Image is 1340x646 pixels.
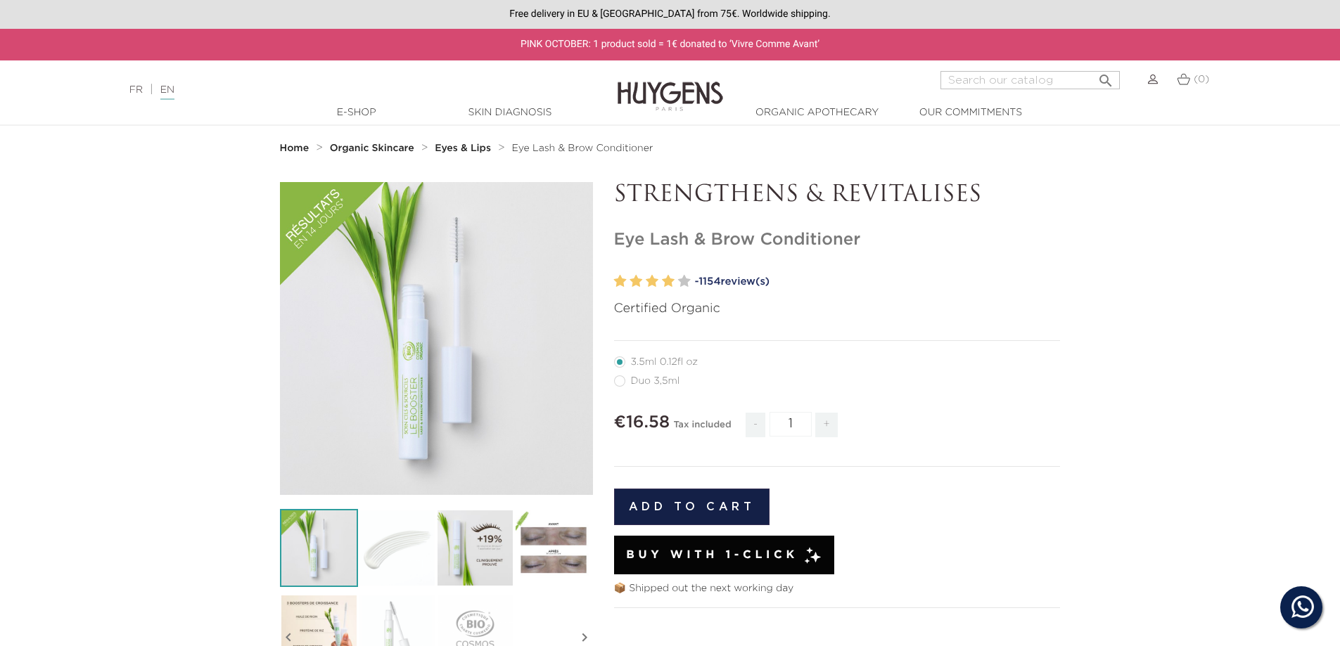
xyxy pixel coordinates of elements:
a: Home [280,143,312,154]
a: Organic Apothecary [747,105,888,120]
strong: Organic Skincare [330,143,414,153]
button:  [1093,67,1118,86]
i:  [1097,68,1114,85]
span: + [815,413,838,437]
a: EN [160,85,174,100]
div: Tax included [673,410,731,448]
span: Eye Lash & Brow Conditioner [512,143,653,153]
h1: Eye Lash & Brow Conditioner [614,230,1061,250]
label: Duo 3,5ml [614,375,697,387]
a: Organic Skincare [330,143,418,154]
label: 1 [614,271,627,292]
a: Our commitments [900,105,1041,120]
span: (0) [1194,75,1209,84]
button: Add to cart [614,489,770,525]
a: -1154review(s) [695,271,1061,292]
input: Quantity [770,412,812,437]
span: 1154 [698,276,720,287]
label: 3 [646,271,658,292]
label: 2 [630,271,642,292]
a: Eyes & Lips [435,143,494,154]
label: 4 [662,271,675,292]
span: €16.58 [614,414,670,431]
strong: Eyes & Lips [435,143,491,153]
div: | [122,82,548,98]
p: 📦 Shipped out the next working day [614,581,1061,596]
a: E-Shop [286,105,427,120]
a: Eye Lash & Brow Conditioner [512,143,653,154]
a: FR [129,85,143,95]
p: STRENGTHENS & REVITALISES [614,182,1061,209]
p: Certified Organic [614,299,1061,318]
label: 5 [678,271,691,292]
span: - [746,413,765,437]
a: Skin Diagnosis [440,105,580,120]
img: Huygens [618,59,723,113]
label: 3.5ml 0.12fl oz [614,356,715,368]
strong: Home [280,143,310,153]
input: Search [940,71,1120,89]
